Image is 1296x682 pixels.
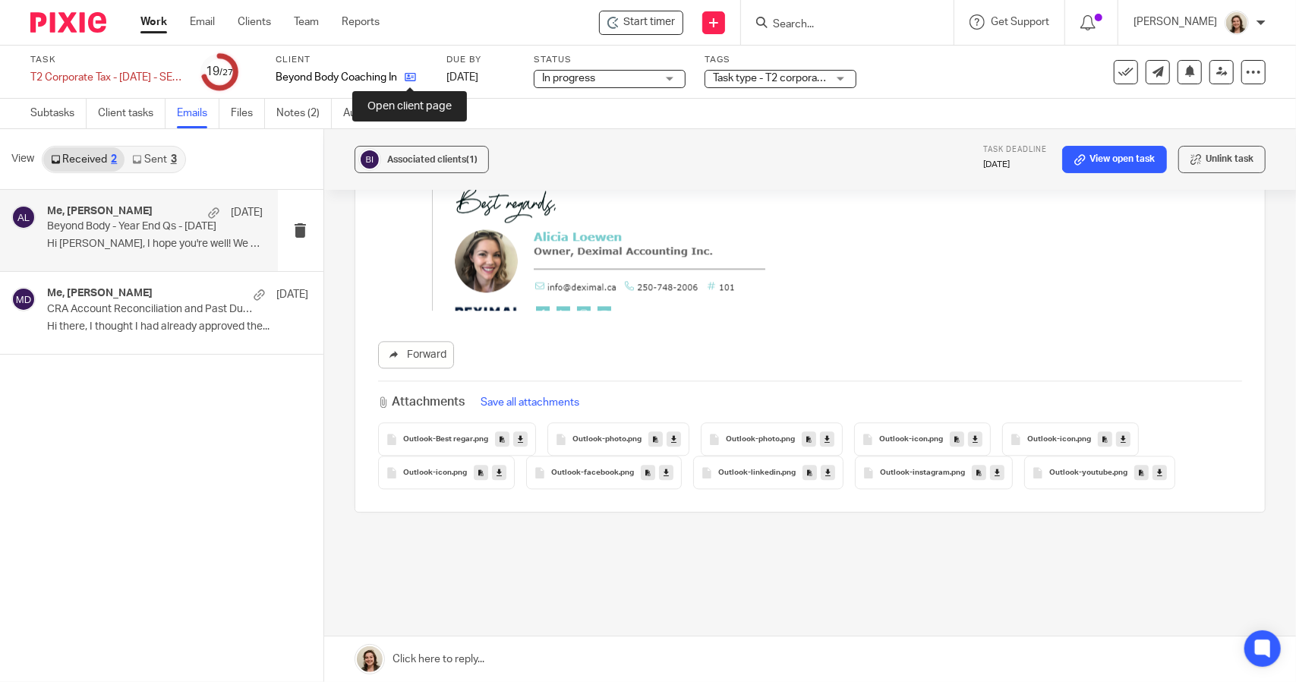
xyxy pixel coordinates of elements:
[343,99,402,128] a: Audit logs
[928,435,943,444] span: .png
[534,54,686,66] label: Status
[623,14,675,30] span: Start timer
[880,469,950,478] span: Outlook-instagram
[30,70,182,85] div: T2 Corporate Tax - [DATE] - SEE NOTE
[88,326,97,335] img: icon
[1027,435,1076,444] span: Outlook-icon
[87,289,290,301] b: Staff Accountant, Deximal Accounting Inc.
[231,99,265,128] a: Files
[238,14,271,30] a: Clients
[619,469,634,478] span: .png
[129,362,143,376] img: instagram
[771,18,908,32] input: Search
[387,155,478,164] span: Associated clients
[551,469,619,478] span: Outlook-facebook
[542,73,595,84] span: In progress
[693,456,844,489] button: Outlook-linkedin.png
[378,393,465,411] h3: Attachments
[466,155,478,164] span: (1)
[473,435,488,444] span: .png
[855,456,1013,489] button: Outlook-instagram.png
[713,73,844,84] span: Task type - T2 corporate tax
[1076,435,1091,444] span: .png
[1225,11,1249,35] img: Morgan.JPG
[358,148,381,171] img: svg%3E
[1134,14,1217,30] p: [PERSON_NAME]
[206,63,233,81] div: 19
[87,274,188,287] b: [PERSON_NAME]
[854,422,991,456] button: Outlook-icon.png
[47,320,308,333] p: Hi there, I thought I had already approved the...
[276,99,332,128] a: Notes (2)
[726,435,780,444] span: Outlook-photo
[109,362,122,376] img: linkedin
[111,154,117,165] div: 2
[983,146,1047,153] span: Task deadline
[11,287,36,311] img: svg%3E
[11,205,36,229] img: svg%3E
[97,327,314,336] a: [PERSON_NAME][EMAIL_ADDRESS][DOMAIN_NAME]
[446,72,478,83] span: [DATE]
[950,469,965,478] span: .png
[47,238,263,251] p: Hi [PERSON_NAME], I hope you're well! We are almost...
[1178,146,1266,173] button: Unlink task
[780,435,795,444] span: .png
[3,213,112,257] img: Best regards,
[88,338,97,347] img: icon
[30,54,182,66] label: Task
[219,68,233,77] small: /27
[1062,146,1167,173] a: View open task
[452,469,467,478] span: .png
[294,14,319,30] a: Team
[231,205,263,220] p: [DATE]
[30,70,182,85] div: T2 Corporate Tax - December 2024 - SEE NOTE
[47,287,153,300] h4: Me, [PERSON_NAME]
[355,146,489,173] button: Associated clients(1)
[701,422,843,456] button: Outlook-photo.png
[43,147,125,172] a: Received2
[547,422,689,456] button: Outlook-photo.png
[526,456,682,489] button: Outlook-facebook.png
[2,346,75,365] img: photo
[98,99,166,128] a: Client tasks
[47,303,256,316] p: CRA Account Reconciliation and Past Due Balances
[88,327,321,349] span: [PHONE_NUMBER] 111
[572,435,626,444] span: Outlook-photo
[446,54,515,66] label: Due by
[378,422,536,456] button: Outlook-Best regar.png
[47,220,219,233] p: Beyond Body - Year End Qs - [DATE]
[705,54,856,66] label: Tags
[150,362,163,376] img: youtube
[342,14,380,30] a: Reports
[476,394,584,411] button: Save all attachments
[983,159,1047,171] p: [DATE]
[30,99,87,128] a: Subtasks
[7,273,70,336] img: photo
[1049,469,1112,478] span: Outlook-youtube
[879,435,928,444] span: Outlook-icon
[780,469,796,478] span: .png
[1024,456,1175,489] button: Outlook-youtube.png
[62,109,71,121] sup: th
[171,154,177,165] div: 3
[718,469,780,478] span: Outlook-linkedin
[403,435,473,444] span: Outlook-Best regar
[276,287,308,302] p: [DATE]
[378,456,515,489] button: Outlook-icon.png
[88,362,102,376] img: facebook
[140,14,167,30] a: Work
[991,17,1049,27] span: Get Support
[30,12,106,33] img: Pixie
[1112,469,1127,478] span: .png
[177,99,219,128] a: Emails
[175,338,184,347] img: icon
[125,147,184,172] a: Sent3
[11,151,34,167] span: View
[276,70,397,85] p: Beyond Body Coaching Inc.
[47,205,153,218] h4: Me, [PERSON_NAME]
[1002,422,1139,456] button: Outlook-icon.png
[190,14,215,30] a: Email
[599,11,683,35] div: Beyond Body Coaching Inc. - T2 Corporate Tax - December 2024 - SEE NOTE
[276,54,427,66] label: Client
[626,435,642,444] span: .png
